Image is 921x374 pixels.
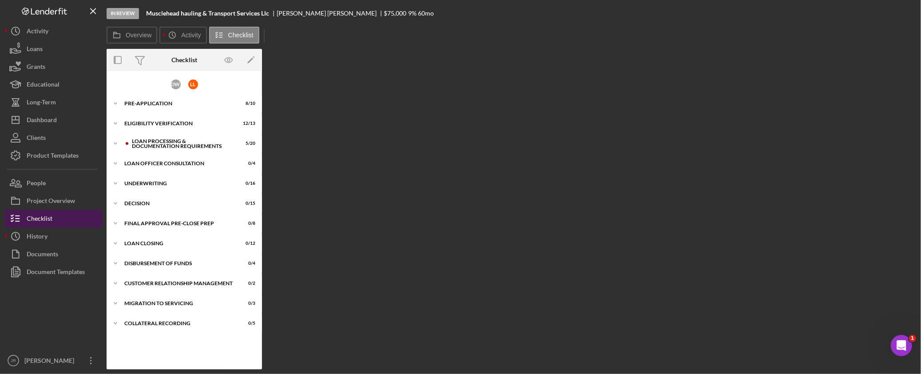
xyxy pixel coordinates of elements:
iframe: Intercom live chat [891,335,912,356]
div: 0 / 5 [239,321,255,326]
div: Final Approval Pre-Close Prep [124,221,233,226]
div: Clients [27,129,46,149]
div: Long-Term [27,93,56,113]
div: Pre-Application [124,101,233,106]
div: Checklist [171,56,197,64]
div: Loan Closing [124,241,233,246]
button: Activity [159,27,206,44]
button: Document Templates [4,263,102,281]
button: Dashboard [4,111,102,129]
div: Eligibility Verification [124,121,233,126]
div: Loan Processing & Documentation Requirements [132,139,233,149]
div: Educational [27,76,60,95]
div: 0 / 3 [239,301,255,306]
div: Product Templates [27,147,79,167]
div: D W [171,80,181,89]
button: People [4,174,102,192]
div: 0 / 15 [239,201,255,206]
button: Overview [107,27,157,44]
div: L L [188,80,198,89]
div: Documents [27,245,58,265]
div: 12 / 13 [239,121,255,126]
span: $75,000 [384,9,407,17]
button: Product Templates [4,147,102,164]
span: 1 [909,335,916,342]
div: 0 / 2 [239,281,255,286]
div: Migration to Servicing [124,301,233,306]
button: Checklist [4,210,102,227]
div: 0 / 8 [239,221,255,226]
div: Dashboard [27,111,57,131]
div: [PERSON_NAME] [PERSON_NAME] [277,10,384,17]
div: Disbursement of Funds [124,261,233,266]
div: 5 / 20 [239,141,255,146]
button: Long-Term [4,93,102,111]
div: In Review [107,8,139,19]
div: 9 % [408,10,417,17]
button: Loans [4,40,102,58]
button: Checklist [209,27,259,44]
div: Checklist [27,210,52,230]
label: Checklist [228,32,254,39]
button: Grants [4,58,102,76]
div: Collateral Recording [124,321,233,326]
button: JR[PERSON_NAME] [4,352,102,370]
label: Activity [181,32,201,39]
button: Documents [4,245,102,263]
div: Grants [27,58,45,78]
div: 0 / 12 [239,241,255,246]
div: Loan Officer Consultation [124,161,233,166]
div: 0 / 4 [239,161,255,166]
div: Project Overview [27,192,75,212]
div: 0 / 16 [239,181,255,186]
button: History [4,227,102,245]
div: [PERSON_NAME] [22,352,80,372]
div: Decision [124,201,233,206]
button: Activity [4,22,102,40]
div: Underwriting [124,181,233,186]
div: 8 / 10 [239,101,255,106]
button: Project Overview [4,192,102,210]
div: 60 mo [418,10,434,17]
button: Educational [4,76,102,93]
text: JR [11,358,16,363]
div: Activity [27,22,48,42]
label: Overview [126,32,151,39]
button: Clients [4,129,102,147]
div: People [27,174,46,194]
div: 0 / 4 [239,261,255,266]
b: Musclehead hauling & Transport Services Llc [146,10,269,17]
div: Customer Relationship Management [124,281,233,286]
div: Document Templates [27,263,85,283]
div: History [27,227,48,247]
div: Loans [27,40,43,60]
